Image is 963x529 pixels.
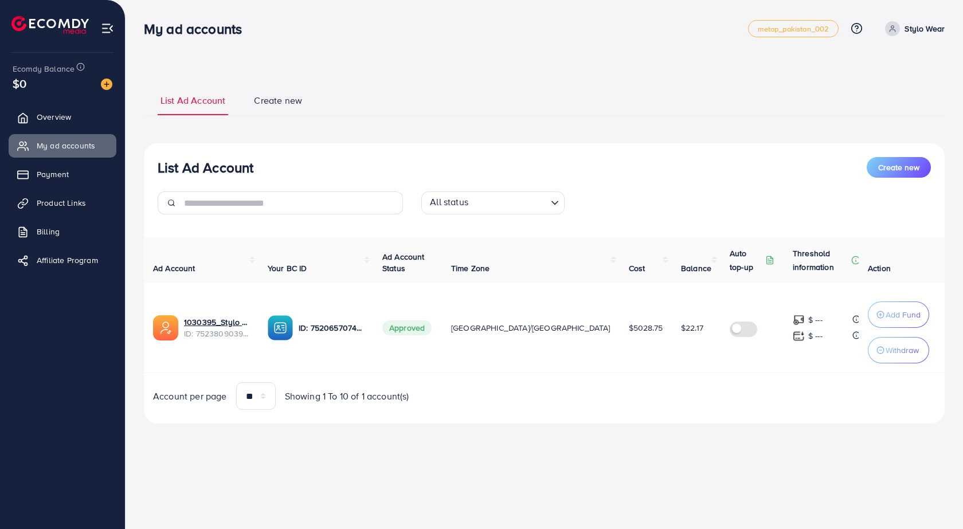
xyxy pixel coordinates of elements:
[9,134,116,157] a: My ad accounts
[451,322,610,334] span: [GEOGRAPHIC_DATA]/[GEOGRAPHIC_DATA]
[11,16,89,34] img: logo
[382,251,425,274] span: Ad Account Status
[472,194,546,211] input: Search for option
[153,262,195,274] span: Ad Account
[9,249,116,272] a: Affiliate Program
[144,21,251,37] h3: My ad accounts
[13,75,26,92] span: $0
[9,105,116,128] a: Overview
[158,159,253,176] h3: List Ad Account
[868,301,929,328] button: Add Fund
[868,262,891,274] span: Action
[37,169,69,180] span: Payment
[629,322,663,334] span: $5028.75
[9,220,116,243] a: Billing
[905,22,945,36] p: Stylo Wear
[299,321,364,335] p: ID: 7520657074921996304
[793,314,805,326] img: top-up amount
[886,343,919,357] p: Withdraw
[793,246,849,274] p: Threshold information
[37,197,86,209] span: Product Links
[184,328,249,339] span: ID: 7523809039034122257
[268,262,307,274] span: Your BC ID
[9,163,116,186] a: Payment
[101,79,112,90] img: image
[153,315,178,340] img: ic-ads-acc.e4c84228.svg
[9,191,116,214] a: Product Links
[254,94,302,107] span: Create new
[13,63,75,75] span: Ecomdy Balance
[428,193,471,211] span: All status
[681,262,711,274] span: Balance
[160,94,225,107] span: List Ad Account
[101,22,114,35] img: menu
[37,111,71,123] span: Overview
[867,157,931,178] button: Create new
[886,308,921,322] p: Add Fund
[868,337,929,363] button: Withdraw
[793,330,805,342] img: top-up amount
[184,316,249,328] a: 1030395_Stylo Wear_1751773316264
[629,262,645,274] span: Cost
[681,322,703,334] span: $22.17
[37,254,98,266] span: Affiliate Program
[382,320,432,335] span: Approved
[758,25,829,33] span: metap_pakistan_002
[748,20,839,37] a: metap_pakistan_002
[421,191,565,214] div: Search for option
[184,316,249,340] div: <span class='underline'>1030395_Stylo Wear_1751773316264</span></br>7523809039034122257
[730,246,763,274] p: Auto top-up
[153,390,227,403] span: Account per page
[285,390,409,403] span: Showing 1 To 10 of 1 account(s)
[37,226,60,237] span: Billing
[880,21,945,36] a: Stylo Wear
[268,315,293,340] img: ic-ba-acc.ded83a64.svg
[37,140,95,151] span: My ad accounts
[878,162,919,173] span: Create new
[451,262,490,274] span: Time Zone
[914,477,954,520] iframe: Chat
[808,329,823,343] p: $ ---
[808,313,823,327] p: $ ---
